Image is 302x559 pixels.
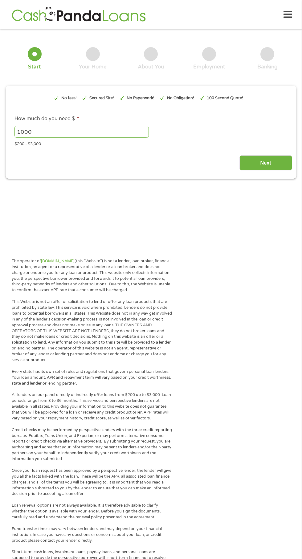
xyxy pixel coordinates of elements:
p: No fees! [61,95,77,101]
p: Fund transfer times may vary between lenders and may depend on your financial institution. In cas... [12,526,172,544]
p: No Paperwork! [127,95,154,101]
a: [DOMAIN_NAME] [41,259,75,263]
div: About You [138,63,164,70]
div: $200 - $3,000 [14,139,288,147]
div: Start [28,63,41,70]
p: Every state has its own set of rules and regulations that govern personal loan lenders. Your loan... [12,369,172,386]
div: Your Home [79,63,107,70]
p: 100 Second Quote! [207,95,243,101]
p: The operator of (this “Website”) is not a lender, loan broker, financial institution, an agent or... [12,258,172,293]
label: How much do you need $ [14,116,79,122]
img: GetLoanNow Logo [10,6,147,23]
input: Next [239,155,292,170]
p: Credit checks may be performed by perspective lenders with the three credit reporting bureaus: Eq... [12,427,172,462]
p: Once your loan request has been approved by a perspective lender, the lender will give you all th... [12,468,172,497]
div: Banking [257,63,278,70]
p: Secured Site! [89,95,114,101]
p: No Obligation! [167,95,194,101]
p: Loan renewal options are not always available. It is therefore advisable to clarify whether the o... [12,503,172,520]
p: All lenders on our panel directly or indirectly offer loans from $200 up to $3,000. Loan periods ... [12,392,172,421]
p: This Website is not an offer or solicitation to lend or offer any loan products that are prohibit... [12,299,172,363]
div: Employment [193,63,225,70]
